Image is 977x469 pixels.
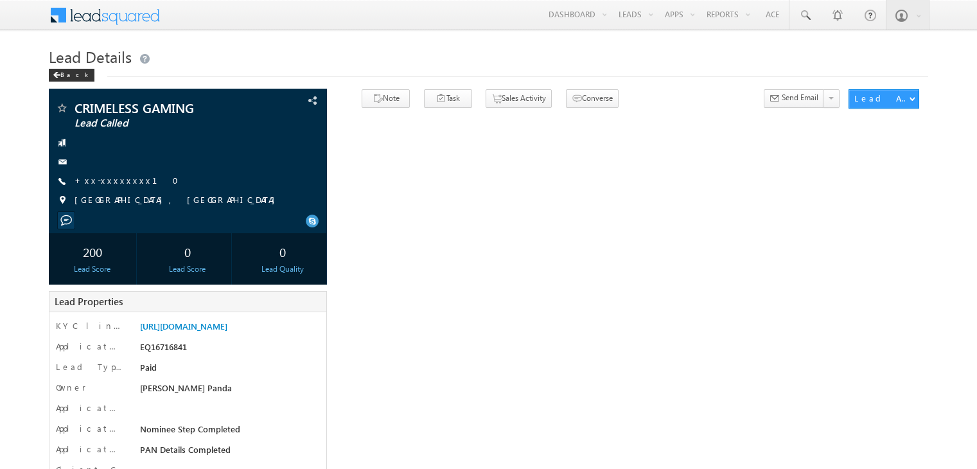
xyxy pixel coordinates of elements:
div: Lead Quality [242,263,323,275]
button: Note [362,89,410,108]
a: Back [49,68,101,79]
button: Task [424,89,472,108]
div: PAN Details Completed [137,443,316,461]
div: 0 [242,240,323,263]
div: 0 [147,240,228,263]
div: Lead Score [147,263,228,275]
div: Paid [137,361,316,379]
label: Lead Type [56,361,123,373]
div: 200 [52,240,133,263]
button: Send Email [764,89,824,108]
div: EQ16716841 [137,341,316,358]
a: [URL][DOMAIN_NAME] [140,321,227,332]
div: Lead Score [52,263,133,275]
span: [GEOGRAPHIC_DATA], [GEOGRAPHIC_DATA] [75,194,281,207]
label: KYC link 2_0 [56,320,123,332]
div: Nominee Step Completed [137,423,316,441]
label: Owner [56,382,86,393]
div: Lead Actions [854,93,909,104]
a: +xx-xxxxxxxx10 [75,175,186,186]
span: Send Email [782,92,818,103]
label: Application Number [56,341,123,352]
button: Lead Actions [849,89,919,109]
label: Application Status New [56,423,123,434]
button: Converse [566,89,619,108]
span: Lead Properties [55,295,123,308]
span: [PERSON_NAME] Panda [140,382,232,393]
span: Lead Details [49,46,132,67]
label: Application Status First time Drop Off [56,443,123,455]
span: Lead Called [75,117,247,130]
div: Back [49,69,94,82]
label: Application Status [56,402,123,414]
button: Sales Activity [486,89,552,108]
span: CRIMELESS GAMING [75,102,247,114]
